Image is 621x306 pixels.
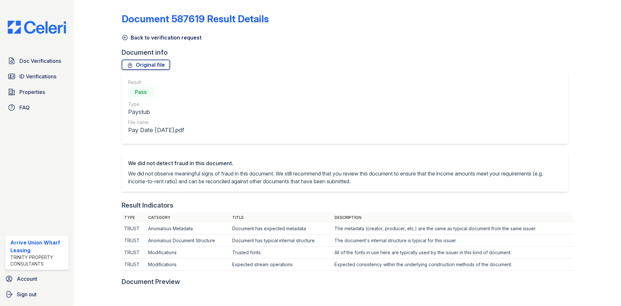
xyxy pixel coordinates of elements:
td: The document's internal structure is typical for this issuer. [332,235,573,247]
span: Sign out [17,290,37,298]
div: Arrive Union Wharf Leasing [10,239,66,254]
td: Document has expected metadata [230,223,332,235]
td: Expected consistency within the underlying construction methods of the document. [332,259,573,271]
span: Properties [19,88,45,96]
iframe: chat widget [594,280,615,300]
td: Document has typical internal structure [230,235,332,247]
td: All of the fonts in use here are typically used by the issuer in this kind of document. [332,247,573,259]
a: Doc Verifications [5,54,69,67]
div: Paystub [128,108,184,117]
span: ID Verifications [19,73,56,80]
th: Description [332,212,573,223]
span: Account [17,275,37,283]
th: Title [230,212,332,223]
div: Pay Date [DATE].pdf [128,126,184,135]
td: TRUST [122,259,146,271]
td: Modifications [146,247,230,259]
div: Document info [122,48,573,57]
div: File name [128,119,184,126]
div: Pass [128,87,154,97]
span: FAQ [19,104,30,111]
a: FAQ [5,101,69,114]
a: Account [3,272,71,285]
th: Type [122,212,146,223]
td: Modifications [146,259,230,271]
td: The metadata (creator, producer, etc.) are the same as typical document from the same issuer. [332,223,573,235]
td: TRUST [122,247,146,259]
td: TRUST [122,235,146,247]
div: Type [128,101,184,108]
div: We did not detect fraud in this document. [128,159,561,167]
td: Anomalous Document Structure [146,235,230,247]
a: Document 587619 Result Details [122,13,269,25]
a: ID Verifications [5,70,69,83]
td: Trusted fonts [230,247,332,259]
a: Properties [5,85,69,98]
th: Category [146,212,230,223]
td: Anomalous Metadata [146,223,230,235]
img: CE_Logo_Blue-a8612792a0a2168367f1c8372b55b34899dd931a85d93a1a3d3e32e68fde9ad4.png [3,21,71,34]
div: Document Preview [122,277,180,286]
div: Result Indicators [122,201,173,210]
p: We did not observe meaningful signs of fraud in this document. We still recommend that you review... [128,170,561,185]
a: Original file [122,60,170,70]
a: Back to verification request [122,34,202,41]
td: Expected stream operations [230,259,332,271]
span: Doc Verifications [19,57,61,65]
a: Sign out [3,288,71,301]
div: Trinity Property Consultants [10,254,66,267]
td: TRUST [122,223,146,235]
div: Result [128,79,184,85]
